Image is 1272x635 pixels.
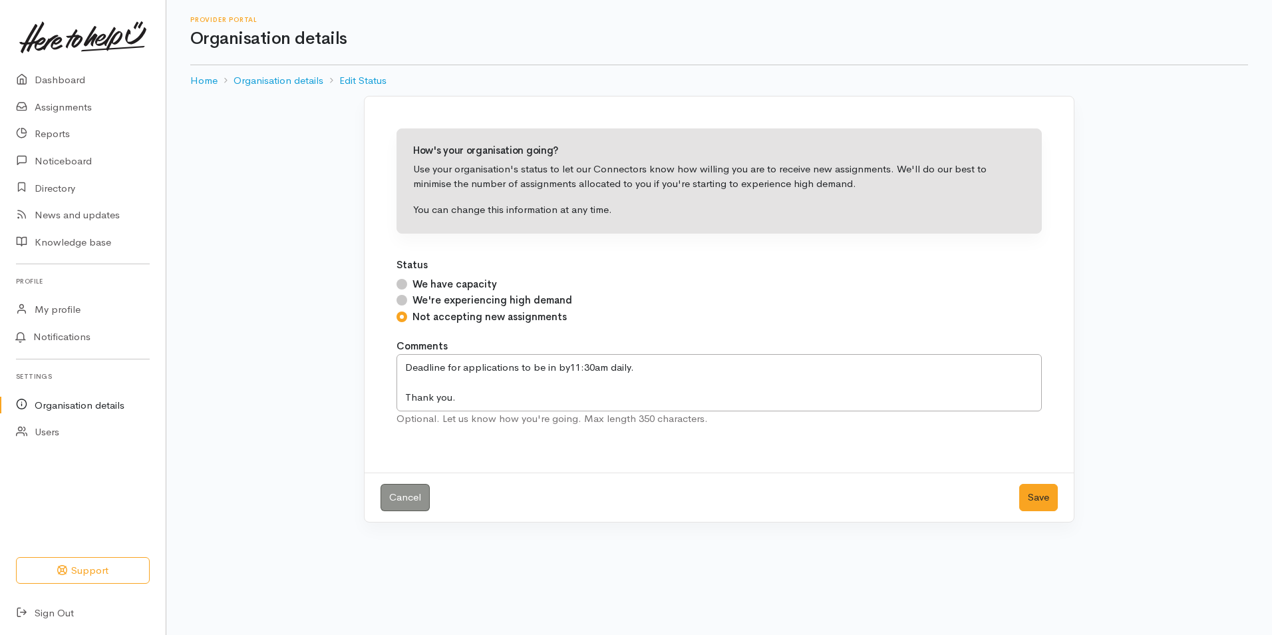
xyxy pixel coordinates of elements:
[397,339,448,354] label: Comments
[16,367,150,385] h6: Settings
[413,145,1025,156] h4: How's your organisation going?
[397,411,1042,427] div: Optional. Let us know how you're going. Max length 350 characters.
[413,162,1025,192] p: Use your organisation's status to let our Connectors know how willing you are to receive new assi...
[1019,484,1058,511] button: Save
[234,73,323,89] a: Organisation details
[412,277,497,292] label: We have capacity
[190,29,1248,49] h1: Organisation details
[190,16,1248,23] h6: Provider Portal
[190,73,218,89] a: Home
[397,258,428,273] label: Status
[397,354,1042,411] textarea: Deadline for applications to be in by11:30am daily. Thank you.
[413,202,1025,218] p: You can change this information at any time.
[381,484,430,511] a: Cancel
[16,557,150,584] button: Support
[412,310,567,325] label: Not accepting new assignments
[412,293,572,308] label: We're experiencing high demand
[190,65,1248,97] nav: breadcrumb
[16,272,150,290] h6: Profile
[339,73,387,89] a: Edit Status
